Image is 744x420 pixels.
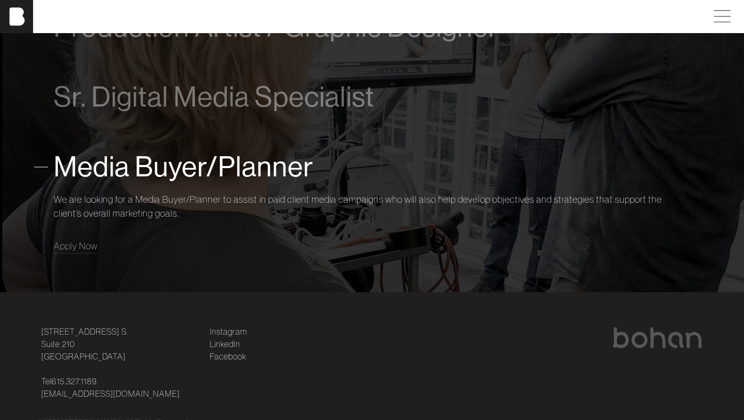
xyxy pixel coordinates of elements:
[54,240,98,252] span: Apply Now
[41,375,197,400] p: Tel
[54,11,499,43] span: Production Artist / Graphic Designer
[52,375,97,387] a: 615.327.1189
[41,387,180,400] a: [EMAIL_ADDRESS][DOMAIN_NAME]
[612,327,703,348] img: bohan logo
[54,81,375,113] span: Sr. Digital Media Specialist
[210,350,246,363] a: Facebook
[210,325,247,338] a: Instagram
[210,338,240,350] a: LinkedIn
[54,239,98,253] a: Apply Now
[54,192,690,220] p: We are looking for a Media Buyer/Planner to assist in paid client media campaigns who will also h...
[41,325,128,363] a: [STREET_ADDRESS] S.Suite 210[GEOGRAPHIC_DATA]
[54,151,314,183] span: Media Buyer/Planner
